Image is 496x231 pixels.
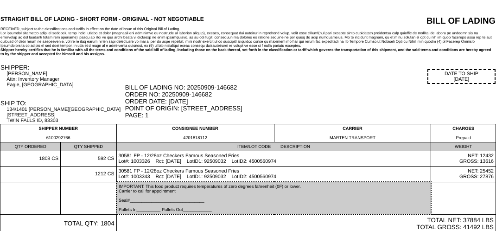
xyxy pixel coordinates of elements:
[116,167,431,182] td: 30581 FP - 12/28oz Checkers Famous Seasoned Fries Lot#: 1003343 Rct: [DATE] LotID1: 92509032 LotI...
[0,64,124,71] div: SHIPPER:
[61,151,116,167] td: 592 CS
[427,69,496,84] div: DATE TO SHIP [DATE]
[276,135,429,140] div: MARTEN TRANSPORT
[116,182,431,214] td: IMPORTANT: This food product requires temperatures of zero degrees fahrenheit (0F) or lower. Carr...
[6,71,124,88] div: [PERSON_NAME] Attn: Inventory Manager Eagle, [GEOGRAPHIC_DATA]
[431,151,496,167] td: NET: 12432 GROSS: 13616
[116,142,431,151] td: ITEM/LOT CODE DESCRIPTION
[61,167,116,182] td: 1212 CS
[431,167,496,182] td: NET: 25452 GROSS: 27876
[431,124,496,142] td: CHARGES
[0,142,61,151] td: QTY ORDERED
[116,151,431,167] td: 30581 FP - 12/28oz Checkers Famous Seasoned Fries Lot#: 1003326 Rct: [DATE] LotID1: 92509032 LotI...
[274,124,431,142] td: CARRIER
[125,84,496,119] div: BILL OF LADING NO: 20250909-146682 ORDER NO: 20250909-146682 ORDER DATE: [DATE] POINT OF ORIGIN: ...
[0,124,117,142] td: SHIPPER NUMBER
[0,48,496,56] div: Shipper hereby certifies that he is familiar with all the terms and conditions of the said bill o...
[433,135,494,140] div: Prepaid
[0,151,61,167] td: 1808 CS
[358,16,496,26] div: BILL OF LADING
[2,135,114,140] div: 6100292766
[431,142,496,151] td: WEIGHT
[0,100,124,107] div: SHIP TO:
[116,124,274,142] td: CONSIGNEE NUMBER
[61,142,116,151] td: QTY SHIPPED
[119,135,272,140] div: 4201818112
[6,107,124,123] div: 134/1401 [PERSON_NAME][GEOGRAPHIC_DATA] [STREET_ADDRESS] TWIN FALLS ID, 83303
